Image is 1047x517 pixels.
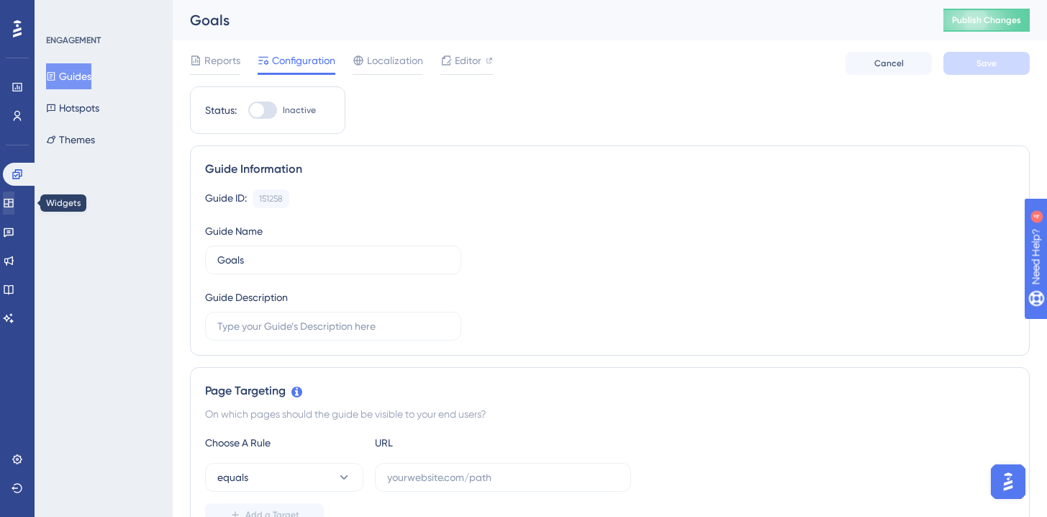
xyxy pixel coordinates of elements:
button: Guides [46,63,91,89]
input: Type your Guide’s Name here [217,252,449,268]
div: Status: [205,102,237,119]
span: Localization [367,52,423,69]
span: equals [217,469,248,486]
span: Publish Changes [952,14,1021,26]
span: Cancel [874,58,904,69]
div: Choose A Rule [205,434,363,451]
div: Guide Information [205,161,1015,178]
div: ENGAGEMENT [46,35,101,46]
div: Guide ID: [205,189,247,208]
span: Save [976,58,997,69]
div: 4 [100,7,104,19]
span: Editor [455,52,481,69]
button: Themes [46,127,95,153]
div: Page Targeting [205,382,1015,400]
div: 151258 [259,193,283,204]
button: Save [943,52,1030,75]
div: Goals [190,10,907,30]
div: Guide Description [205,289,288,306]
button: Hotspots [46,95,99,121]
span: Need Help? [34,4,90,21]
input: yourwebsite.com/path [387,469,619,485]
div: Guide Name [205,222,263,240]
div: URL [375,434,533,451]
div: On which pages should the guide be visible to your end users? [205,405,1015,423]
button: Cancel [846,52,932,75]
input: Type your Guide’s Description here [217,318,449,334]
iframe: UserGuiding AI Assistant Launcher [987,460,1030,503]
span: Reports [204,52,240,69]
button: equals [205,463,363,492]
span: Inactive [283,104,316,116]
button: Publish Changes [943,9,1030,32]
span: Configuration [272,52,335,69]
